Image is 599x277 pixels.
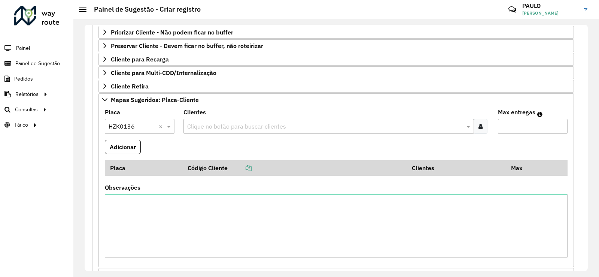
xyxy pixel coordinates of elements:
[522,10,578,16] span: [PERSON_NAME]
[105,183,140,192] label: Observações
[98,93,574,106] a: Mapas Sugeridos: Placa-Cliente
[111,29,233,35] span: Priorizar Cliente - Não podem ficar no buffer
[407,160,506,176] th: Clientes
[228,164,252,172] a: Copiar
[105,108,120,117] label: Placa
[105,140,141,154] button: Adicionar
[16,44,30,52] span: Painel
[506,160,536,176] th: Max
[86,5,201,13] h2: Painel de Sugestão - Criar registro
[98,53,574,66] a: Cliente para Recarga
[14,121,28,129] span: Tático
[15,90,39,98] span: Relatórios
[159,122,165,131] span: Clear all
[111,70,216,76] span: Cliente para Multi-CDD/Internalização
[498,108,535,117] label: Max entregas
[111,97,199,103] span: Mapas Sugeridos: Placa-Cliente
[98,66,574,79] a: Cliente para Multi-CDD/Internalização
[182,160,407,176] th: Código Cliente
[98,106,574,268] div: Mapas Sugeridos: Placa-Cliente
[98,39,574,52] a: Preservar Cliente - Devem ficar no buffer, não roteirizar
[183,108,206,117] label: Clientes
[98,80,574,93] a: Cliente Retira
[111,56,169,62] span: Cliente para Recarga
[111,83,149,89] span: Cliente Retira
[14,75,33,83] span: Pedidos
[15,60,60,67] span: Painel de Sugestão
[105,160,182,176] th: Placa
[111,43,263,49] span: Preservar Cliente - Devem ficar no buffer, não roteirizar
[98,26,574,39] a: Priorizar Cliente - Não podem ficar no buffer
[522,2,578,9] h3: PAULO
[504,1,520,18] a: Contato Rápido
[537,111,542,117] em: Máximo de clientes que serão colocados na mesma rota com os clientes informados
[15,106,38,114] span: Consultas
